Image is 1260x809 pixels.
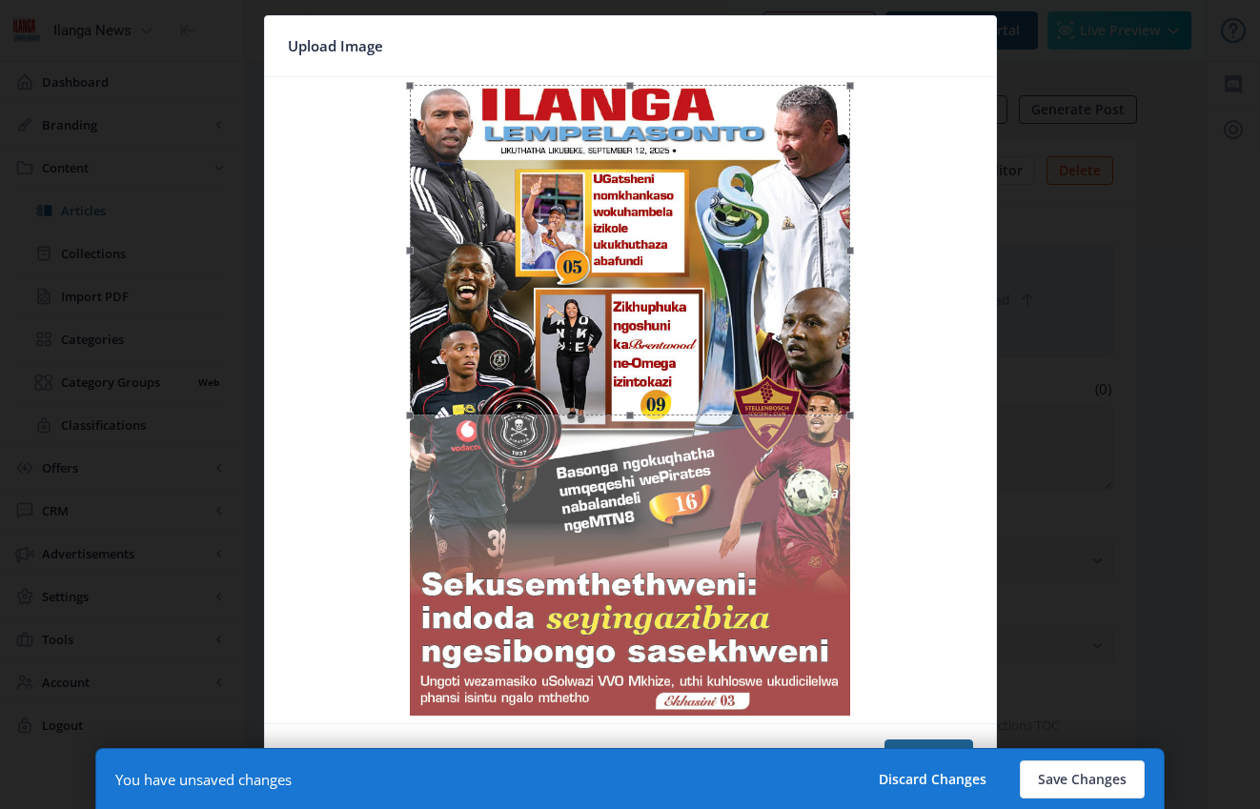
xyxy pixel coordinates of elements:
[884,739,973,778] button: Confirm
[288,31,383,61] span: Upload Image
[861,760,1005,799] button: Discard Changes
[288,739,367,778] button: Cancel
[115,770,292,789] div: You have unsaved changes
[1020,760,1145,799] button: Save Changes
